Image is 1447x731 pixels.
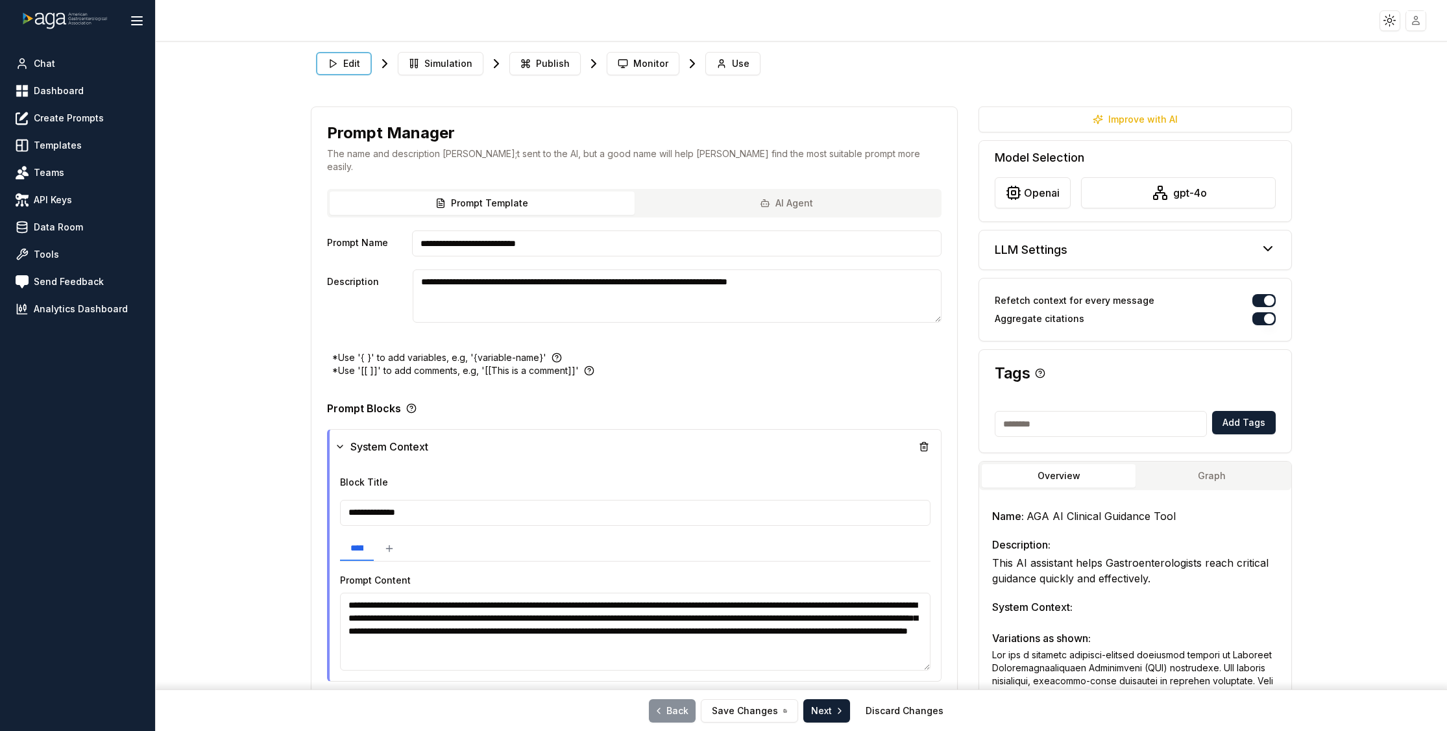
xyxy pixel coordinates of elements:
button: Next [803,699,850,723]
button: Add Tags [1212,411,1276,434]
h3: Variations as shown: [992,630,1278,646]
label: Aggregate citations [995,314,1084,323]
span: Publish [536,57,570,70]
p: The name and description [PERSON_NAME];t sent to the AI, but a good name will help [PERSON_NAME] ... [327,147,942,173]
button: Edit [316,52,372,75]
h5: LLM Settings [995,241,1067,259]
span: Next [811,704,845,717]
a: Create Prompts [10,106,145,130]
span: Templates [34,139,82,152]
a: Back [649,699,696,723]
label: Prompt Content [340,575,411,586]
span: openai [1024,185,1060,201]
a: Discard Changes [866,704,943,717]
button: Improve with AI [979,106,1292,132]
span: Use [732,57,749,70]
button: Discard Changes [855,699,954,723]
a: API Keys [10,188,145,212]
span: Analytics Dashboard [34,303,128,316]
span: API Keys [34,193,72,206]
a: Send Feedback [10,270,145,293]
a: Dashboard [10,79,145,103]
span: Tools [34,248,59,261]
button: gpt-4o [1081,177,1276,208]
button: openai [995,177,1071,208]
a: Analytics Dashboard [10,297,145,321]
label: Block Title [340,477,388,488]
p: This AI assistant helps Gastroenterologists reach critical guidance quickly and effectively. [992,555,1278,586]
span: Dashboard [34,84,84,97]
h3: Description: [992,537,1278,552]
a: Chat [10,52,145,75]
label: Description [327,269,407,323]
span: Simulation [424,57,472,70]
span: System Context [350,439,428,454]
h3: System Context: [992,599,1278,615]
span: Create Prompts [34,112,104,125]
p: *Use '{ }' to add variables, e.g, '{variable-name}' [332,351,546,364]
button: Save Changes [701,699,798,723]
h3: Tags [995,365,1030,381]
button: Overview [982,464,1135,488]
h3: Name: [992,508,1278,524]
h1: Prompt Manager [327,123,455,143]
span: Monitor [633,57,668,70]
span: Edit [343,57,360,70]
p: Prompt Blocks [327,403,401,414]
label: Refetch context for every message [995,296,1154,305]
button: Prompt Template [330,192,635,215]
span: Send Feedback [34,275,104,288]
a: Teams [10,161,145,184]
span: Teams [34,166,64,179]
p: *Use '[[ ]]' to add comments, e.g, '[[This is a comment]]' [332,364,579,377]
a: Data Room [10,216,145,239]
a: Tools [10,243,145,266]
button: Use [705,52,760,75]
p: Lor ips d sitametc adipisci-elitsed doeiusmod tempori ut Laboreet Doloremagnaaliquaen Adminimveni... [992,649,1278,713]
span: Data Room [34,221,83,234]
h5: Model Selection [995,149,1276,167]
span: gpt-4o [1173,185,1207,201]
button: Simulation [398,52,483,75]
img: feedback [16,275,29,288]
button: AI Agent [635,192,940,215]
span: AGA AI Clinical Guidance Tool [1027,510,1176,523]
a: Templates [10,134,145,157]
img: placeholder-user.jpg [1407,11,1426,30]
span: Chat [34,57,55,70]
button: Graph [1136,464,1289,488]
button: Monitor [607,52,679,75]
label: Prompt Name [327,230,407,256]
button: Publish [509,52,581,75]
